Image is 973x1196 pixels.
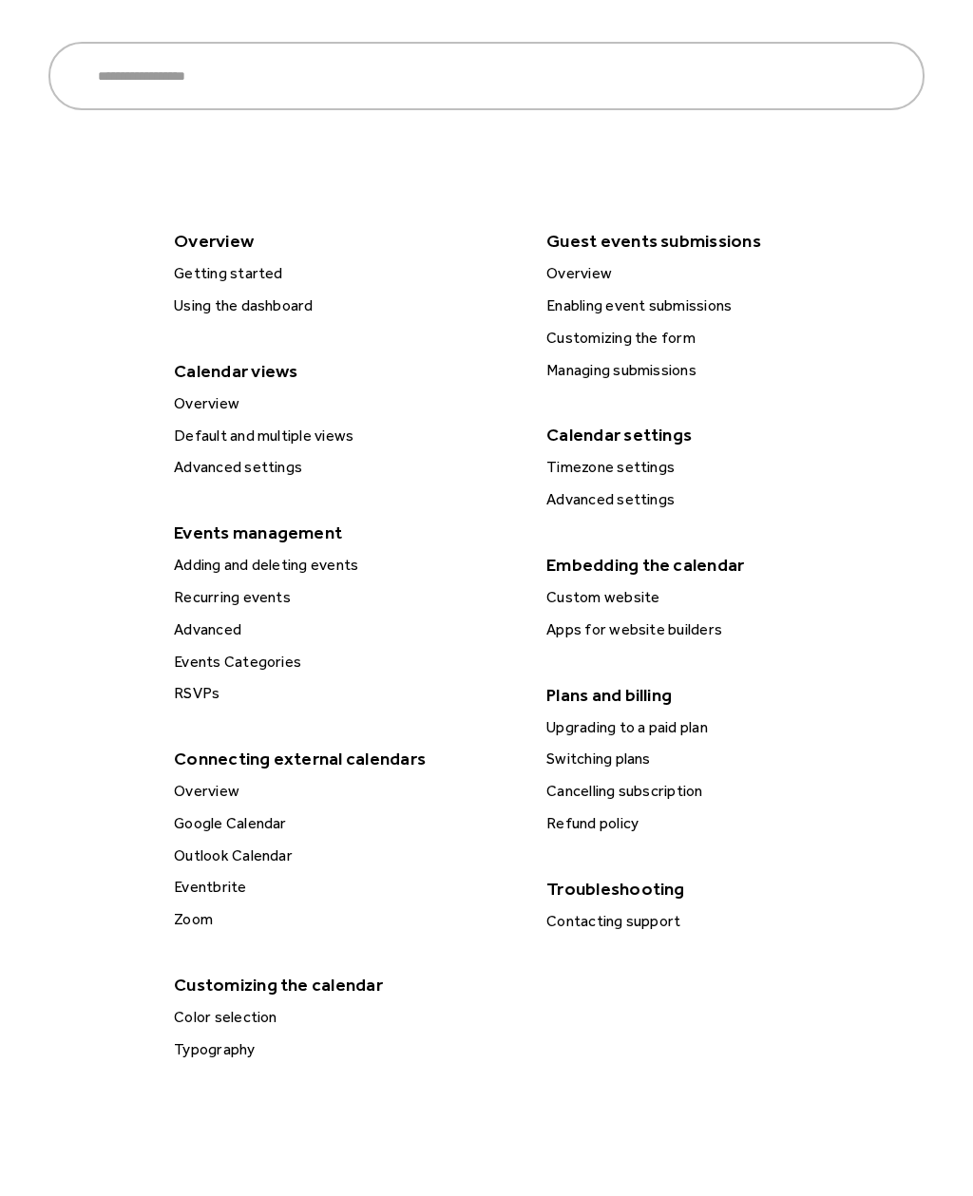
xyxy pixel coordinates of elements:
div: Advanced settings [168,455,524,480]
a: Timezone settings [539,455,896,480]
div: Contacting support [541,909,896,934]
div: Upgrading to a paid plan [541,715,896,740]
div: Adding and deleting events [168,553,524,578]
div: Plans and billing [537,678,894,712]
a: Eventbrite [166,875,524,900]
a: Cancelling subscription [539,779,896,804]
div: Enabling event submissions [541,294,896,318]
div: Managing submissions [541,358,896,383]
div: Eventbrite [168,875,524,900]
a: Enabling event submissions [539,294,896,318]
a: Overview [539,261,896,286]
a: Managing submissions [539,358,896,383]
a: Upgrading to a paid plan [539,715,896,740]
a: Refund policy [539,811,896,836]
a: Switching plans [539,747,896,771]
div: Zoom [168,907,524,932]
a: Advanced settings [166,455,524,480]
div: Events Categories [168,650,524,674]
div: Google Calendar [168,811,524,836]
a: Advanced settings [539,487,896,512]
div: Timezone settings [541,455,896,480]
div: Connecting external calendars [164,742,522,775]
a: RSVPs [166,681,524,706]
a: Overview [166,779,524,804]
div: Cancelling subscription [541,779,896,804]
div: Overview [168,779,524,804]
div: Typography [168,1037,524,1062]
a: Recurring events [166,585,524,610]
div: Customizing the calendar [164,968,522,1001]
div: Getting started [168,261,524,286]
a: Events Categories [166,650,524,674]
div: Custom website [541,585,896,610]
a: Customizing the form [539,326,896,351]
div: Events management [164,516,522,549]
a: Using the dashboard [166,294,524,318]
div: Advanced settings [541,487,896,512]
a: Google Calendar [166,811,524,836]
div: Using the dashboard [168,294,524,318]
a: Color selection [166,1005,524,1030]
div: Calendar views [164,354,522,388]
a: Contacting support [539,909,896,934]
a: Getting started [166,261,524,286]
div: Color selection [168,1005,524,1030]
div: Overview [164,224,522,257]
a: Outlook Calendar [166,844,524,868]
a: Custom website [539,585,896,610]
div: Outlook Calendar [168,844,524,868]
div: Overview [168,391,524,416]
div: Advanced [168,617,524,642]
div: Troubleshooting [537,872,894,905]
a: Zoom [166,907,524,932]
a: Overview [166,391,524,416]
div: Apps for website builders [541,617,896,642]
div: Default and multiple views [168,424,524,448]
div: Calendar settings [537,418,894,451]
div: RSVPs [168,681,524,706]
a: Advanced [166,617,524,642]
div: Refund policy [541,811,896,836]
div: Switching plans [541,747,896,771]
a: Apps for website builders [539,617,896,642]
div: Guest events submissions [537,224,894,257]
a: Default and multiple views [166,424,524,448]
a: Adding and deleting events [166,553,524,578]
div: Recurring events [168,585,524,610]
div: Overview [541,261,896,286]
div: Customizing the form [541,326,896,351]
div: Embedding the calendar [537,548,894,581]
a: Typography [166,1037,524,1062]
